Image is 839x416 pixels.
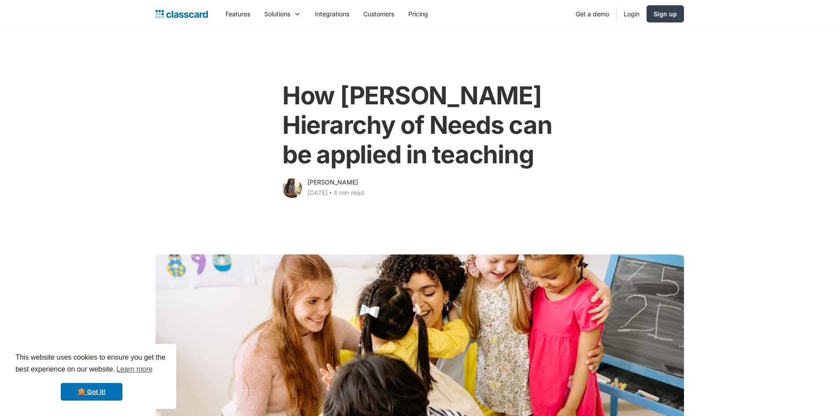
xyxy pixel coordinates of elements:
[307,177,358,188] div: [PERSON_NAME]
[328,188,333,200] div: ‧
[61,383,122,401] a: dismiss cookie message
[218,4,257,24] a: Features
[569,4,616,24] a: Get a demo
[654,9,677,18] div: Sign up
[257,4,308,24] div: Solutions
[264,9,290,18] div: Solutions
[333,188,364,198] div: 4 min read
[617,4,647,24] a: Login
[307,188,328,198] div: [DATE]
[647,5,684,22] a: Sign up
[282,81,557,170] h1: How [PERSON_NAME] Hierarchy of Needs can be applied in teaching
[155,8,208,20] a: home
[15,352,168,376] span: This website uses cookies to ensure you get the best experience on our website.
[308,4,356,24] a: Integrations
[7,344,176,409] div: cookieconsent
[401,4,435,24] a: Pricing
[115,363,154,376] a: learn more about cookies
[356,4,401,24] a: Customers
